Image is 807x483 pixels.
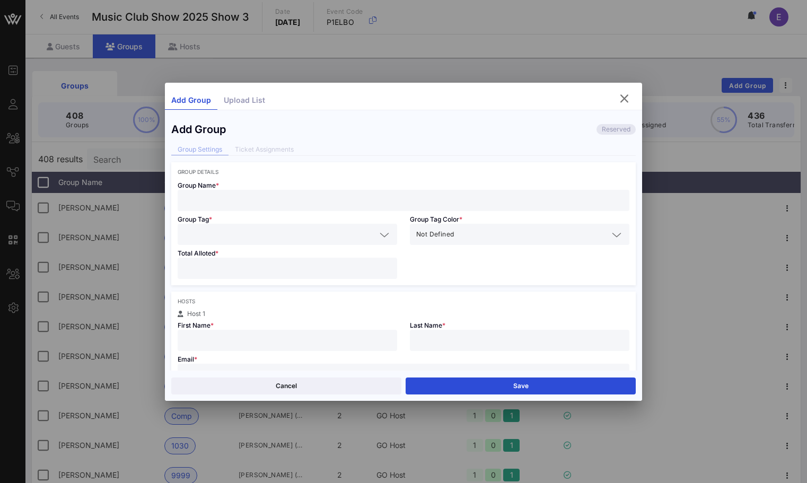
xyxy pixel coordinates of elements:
[187,310,205,318] span: Host 1
[416,229,454,240] span: Not Defined
[410,224,629,245] div: Not Defined
[178,169,629,175] div: Group Details
[171,123,226,136] div: Add Group
[178,215,212,223] span: Group Tag
[171,377,401,394] button: Cancel
[178,298,629,304] div: Hosts
[178,181,219,189] span: Group Name
[410,215,462,223] span: Group Tag Color
[178,249,218,257] span: Total Alloted
[406,377,636,394] button: Save
[597,124,636,135] div: Reserved
[410,321,445,329] span: Last Name
[178,321,214,329] span: First Name
[217,91,271,110] div: Upload List
[178,355,197,363] span: Email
